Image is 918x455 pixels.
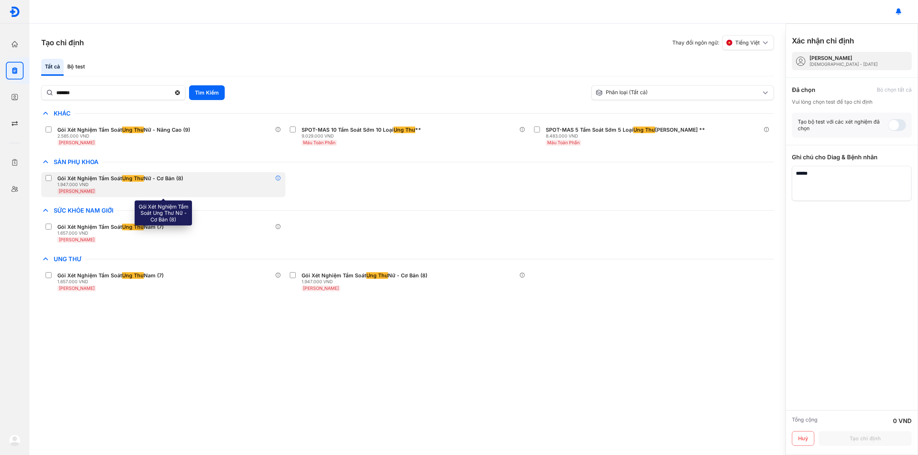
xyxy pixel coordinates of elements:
div: Tổng cộng [792,416,818,425]
div: Bộ test [64,59,89,76]
span: Ung Thư [122,127,144,133]
img: logo [9,6,20,17]
div: Gói Xét Nghiệm Tầm Soát Nam (7) [57,224,164,230]
div: Gói Xét Nghiệm Tầm Soát Nữ - Cơ Bản (8) [302,272,427,279]
span: [PERSON_NAME] [59,237,95,242]
span: Ung Thư [122,224,144,230]
span: Máu Toàn Phần [547,140,580,145]
button: Tạo chỉ định [819,431,912,446]
div: [DEMOGRAPHIC_DATA] - [DATE] [810,61,878,67]
span: Sức Khỏe Nam Giới [50,207,117,214]
div: Vui lòng chọn test để tạo chỉ định [792,99,912,105]
span: Ung Thư [366,272,388,279]
span: Máu Toàn Phần [303,140,335,145]
div: Đã chọn [792,85,815,94]
div: 0 VND [893,416,912,425]
div: Gói Xét Nghiệm Tầm Soát Nữ - Nâng Cao (9) [57,127,190,133]
span: [PERSON_NAME] [59,140,95,145]
div: Tất cả [41,59,64,76]
div: 1.657.000 VND [57,230,167,236]
div: 1.657.000 VND [57,279,167,285]
div: SPOT-MAS 10 Tầm Soát Sớm 10 Loại ** [302,127,421,133]
span: Ung Thư [122,272,144,279]
div: Thay đổi ngôn ngữ: [672,35,774,50]
span: Ung Thư [633,127,655,133]
div: 9.029.000 VND [302,133,424,139]
span: Ung Thư [122,175,144,182]
img: logo [9,434,21,446]
span: [PERSON_NAME] [59,188,95,194]
h3: Tạo chỉ định [41,38,84,48]
button: Tìm Kiếm [189,85,225,100]
div: Gói Xét Nghiệm Tầm Soát Nam (7) [57,272,164,279]
div: 8.483.000 VND [546,133,708,139]
div: Gói Xét Nghiệm Tầm Soát Nữ - Cơ Bản (8) [57,175,183,182]
span: Sản Phụ Khoa [50,158,102,166]
h3: Xác nhận chỉ định [792,36,854,46]
span: Ung Thư [50,255,85,263]
div: Bỏ chọn tất cả [877,86,912,93]
span: Ung Thư [394,127,415,133]
div: 1.947.000 VND [57,182,186,188]
span: Tiếng Việt [735,39,760,46]
div: [PERSON_NAME] [810,55,878,61]
button: Huỷ [792,431,814,446]
div: Tạo bộ test với các xét nghiệm đã chọn [798,118,888,132]
span: [PERSON_NAME] [59,285,95,291]
div: SPOT-MAS 5 Tầm Soát Sớm 5 Loại [PERSON_NAME] ** [546,127,705,133]
span: Khác [50,110,74,117]
div: 1.947.000 VND [302,279,430,285]
div: Ghi chú cho Diag & Bệnh nhân [792,153,912,161]
span: [PERSON_NAME] [303,285,339,291]
div: Phân loại (Tất cả) [595,89,761,96]
div: 2.585.000 VND [57,133,193,139]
